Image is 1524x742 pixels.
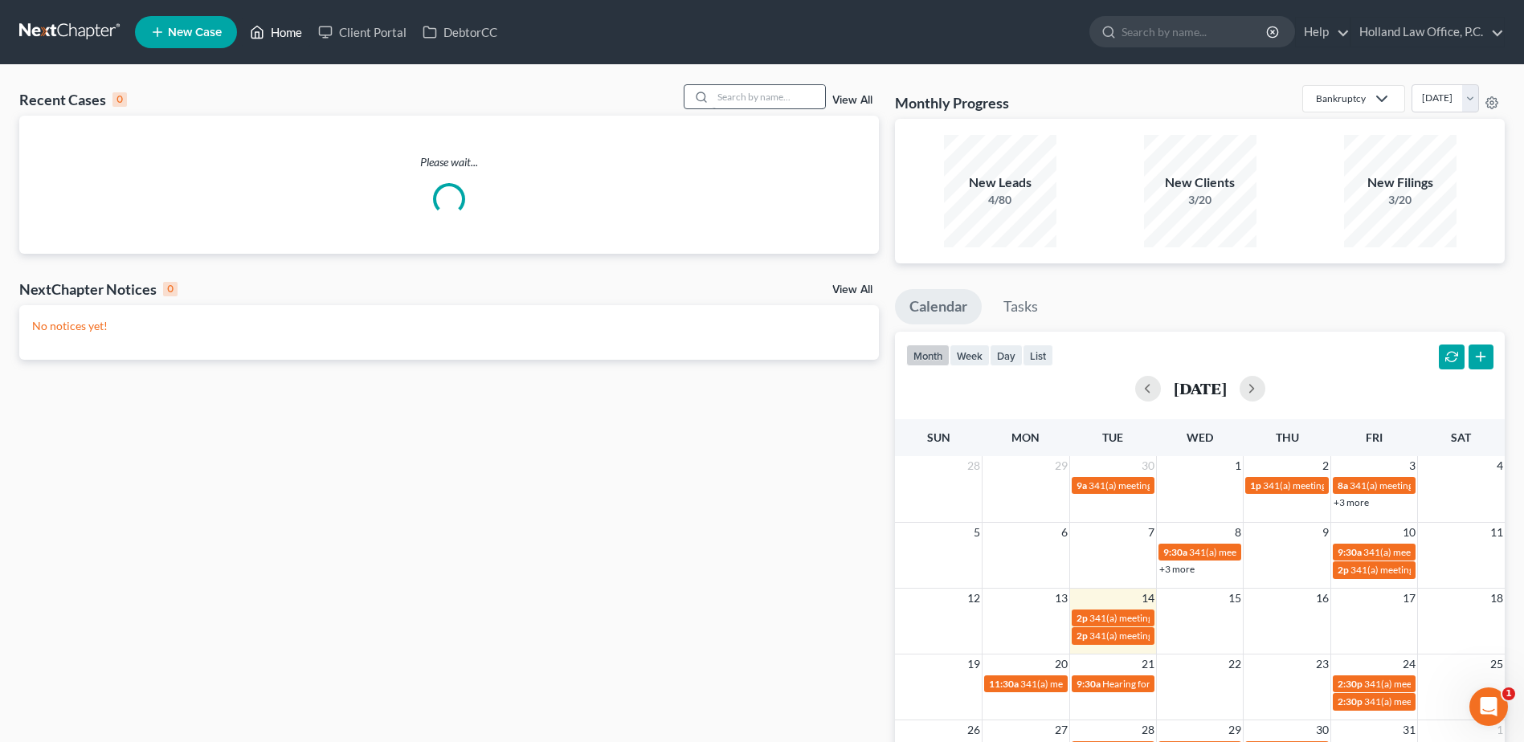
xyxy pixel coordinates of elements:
a: +3 more [1159,563,1195,575]
span: 1 [1495,720,1505,740]
span: 19 [966,654,982,674]
div: Recent Cases [19,90,127,109]
button: week [950,344,990,366]
span: 8 [1233,523,1243,542]
span: 31 [1401,720,1417,740]
span: 24 [1401,654,1417,674]
span: 12 [966,589,982,608]
span: 341(a) meeting for [PERSON_NAME] [1364,695,1519,707]
span: 2 [1321,456,1330,475]
a: View All [832,95,872,106]
span: 27 [1053,720,1069,740]
a: Calendar [895,289,982,324]
span: 18 [1489,589,1505,608]
span: 10 [1401,523,1417,542]
div: NextChapter Notices [19,279,178,299]
span: 341(a) meeting for [PERSON_NAME] [1089,479,1244,491]
span: 1 [1233,456,1243,475]
span: New Case [168,26,222,39]
span: 2p [1338,564,1349,576]
div: New Leads [944,173,1056,192]
span: 28 [1140,720,1156,740]
span: Tue [1102,430,1123,444]
span: Fri [1366,430,1383,444]
button: month [906,344,950,366]
div: New Filings [1344,173,1457,192]
span: 2:30p [1338,678,1363,690]
div: 0 [112,92,127,107]
input: Search by name... [1122,17,1269,47]
div: 3/20 [1344,192,1457,208]
span: 9:30a [1163,546,1187,558]
span: Hearing for [PERSON_NAME] [1102,678,1228,690]
span: 5 [972,523,982,542]
button: list [1023,344,1053,366]
span: 2:30p [1338,695,1363,707]
span: 9 [1321,523,1330,542]
span: 341(a) meeting for [PERSON_NAME] [1089,630,1244,642]
span: Wed [1187,430,1213,444]
div: Bankruptcy [1316,92,1366,105]
a: Client Portal [310,18,415,47]
p: No notices yet! [32,318,866,334]
span: Sun [927,430,950,444]
span: Mon [1011,430,1040,444]
span: 30 [1140,456,1156,475]
span: 15 [1227,589,1243,608]
a: Tasks [989,289,1052,324]
div: 3/20 [1144,192,1256,208]
span: 20 [1053,654,1069,674]
a: View All [832,284,872,296]
span: 28 [966,456,982,475]
a: DebtorCC [415,18,505,47]
span: Sat [1451,430,1471,444]
span: 9:30a [1077,678,1101,690]
input: Search by name... [713,85,825,108]
h2: [DATE] [1174,380,1227,397]
span: 11:30a [989,678,1019,690]
span: 9a [1077,479,1087,491]
span: 7 [1146,523,1156,542]
span: 341(a) meeting for [PERSON_NAME] [1020,678,1175,690]
span: 9:30a [1338,546,1362,558]
a: Help [1296,18,1350,47]
span: 16 [1314,589,1330,608]
span: 341(a) meeting for [PERSON_NAME] & [PERSON_NAME] [1089,612,1330,624]
div: 4/80 [944,192,1056,208]
span: Thu [1276,430,1299,444]
span: 23 [1314,654,1330,674]
span: 13 [1053,589,1069,608]
span: 29 [1227,720,1243,740]
span: 2p [1077,612,1088,624]
span: 26 [966,720,982,740]
span: 17 [1401,589,1417,608]
a: Home [242,18,310,47]
span: 2p [1077,630,1088,642]
span: 21 [1140,654,1156,674]
h3: Monthly Progress [895,93,1009,112]
span: 14 [1140,589,1156,608]
div: 0 [163,282,178,296]
span: 1p [1250,479,1261,491]
span: 8a [1338,479,1348,491]
span: 341(a) meeting for [PERSON_NAME] & [PERSON_NAME] [1263,479,1503,491]
iframe: Intercom live chat [1469,687,1508,726]
p: Please wait... [19,154,879,170]
span: 25 [1489,654,1505,674]
a: Holland Law Office, P.C. [1351,18,1504,47]
span: 6 [1060,523,1069,542]
span: 341(a) meeting for [PERSON_NAME] [1364,678,1519,690]
button: day [990,344,1023,366]
div: New Clients [1144,173,1256,192]
span: 1 [1502,687,1515,700]
span: 341(a) meeting for [PERSON_NAME] [1363,546,1518,558]
span: 3 [1408,456,1417,475]
span: 341(a) meeting for [PERSON_NAME] [1189,546,1344,558]
span: 30 [1314,720,1330,740]
span: 4 [1495,456,1505,475]
span: 22 [1227,654,1243,674]
a: +3 more [1334,496,1369,508]
span: 29 [1053,456,1069,475]
span: 11 [1489,523,1505,542]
